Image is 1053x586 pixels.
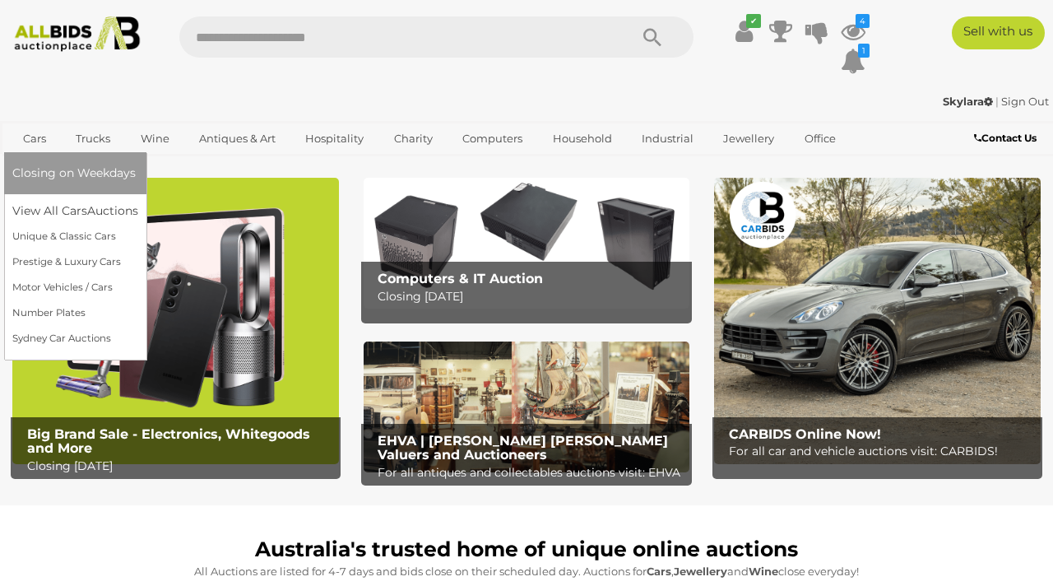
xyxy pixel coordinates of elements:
[995,95,999,108] span: |
[647,565,671,578] strong: Cars
[27,456,332,477] p: Closing [DATE]
[1001,95,1049,108] a: Sign Out
[974,132,1037,144] b: Contact Us
[856,14,870,28] i: 4
[841,46,865,76] a: 1
[378,271,543,286] b: Computers & IT Auction
[749,565,778,578] strong: Wine
[383,125,443,152] a: Charity
[378,433,668,463] b: EHVA | [PERSON_NAME] [PERSON_NAME] Valuers and Auctioneers
[378,463,683,483] p: For all antiques and collectables auctions visit: EHVA
[542,125,623,152] a: Household
[729,426,881,442] b: CARBIDS Online Now!
[364,342,690,472] img: EHVA | Evans Hastings Valuers and Auctioneers
[729,441,1034,462] p: For all car and vehicle auctions visit: CARBIDS!
[65,125,121,152] a: Trucks
[611,16,693,58] button: Search
[746,14,761,28] i: ✔
[12,125,57,152] a: Cars
[674,565,727,578] strong: Jewellery
[378,286,683,307] p: Closing [DATE]
[188,125,286,152] a: Antiques & Art
[12,178,339,463] a: Big Brand Sale - Electronics, Whitegoods and More Big Brand Sale - Electronics, Whitegoods and Mo...
[364,178,690,309] a: Computers & IT Auction Computers & IT Auction Closing [DATE]
[12,178,339,463] img: Big Brand Sale - Electronics, Whitegoods and More
[943,95,995,108] a: Skylara
[21,538,1032,561] h1: Australia's trusted home of unique online auctions
[7,16,146,52] img: Allbids.com.au
[364,178,690,309] img: Computers & IT Auction
[452,125,533,152] a: Computers
[943,95,993,108] strong: Skylara
[364,342,690,472] a: EHVA | Evans Hastings Valuers and Auctioneers EHVA | [PERSON_NAME] [PERSON_NAME] Valuers and Auct...
[714,178,1041,463] img: CARBIDS Online Now!
[21,562,1032,581] p: All Auctions are listed for 4-7 days and bids close on their scheduled day. Auctions for , and cl...
[841,16,865,46] a: 4
[974,129,1041,147] a: Contact Us
[952,16,1045,49] a: Sell with us
[295,125,374,152] a: Hospitality
[712,125,785,152] a: Jewellery
[858,44,870,58] i: 1
[27,426,310,457] b: Big Brand Sale - Electronics, Whitegoods and More
[714,178,1041,463] a: CARBIDS Online Now! CARBIDS Online Now! For all car and vehicle auctions visit: CARBIDS!
[631,125,704,152] a: Industrial
[130,125,180,152] a: Wine
[732,16,757,46] a: ✔
[794,125,847,152] a: Office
